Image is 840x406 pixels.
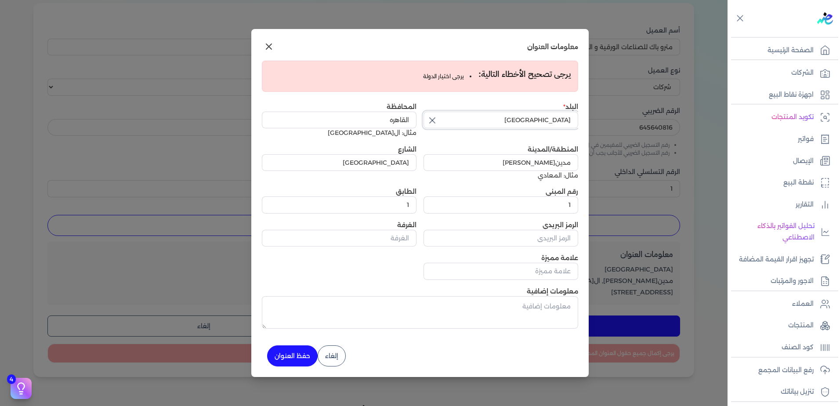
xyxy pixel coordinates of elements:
[396,188,416,196] label: الطابق
[398,145,416,153] label: الشارع
[262,128,416,138] div: مثال: ال[GEOGRAPHIC_DATA]
[783,177,814,188] p: نقطة البيع
[728,64,835,82] a: الشركات
[267,345,318,366] button: حفظ العنوان
[262,196,416,213] input: الطابق
[262,154,416,171] input: الشارع
[528,145,578,153] label: المنطقة/المدينة
[424,196,578,213] input: رقم المبنى
[781,386,814,398] p: تنزيل بياناتك
[788,320,814,331] p: المنتجات
[768,45,814,56] p: الصفحة الرئيسية
[543,221,578,229] label: الرمز البريدي
[423,72,471,80] li: يرجى اختيار الدولة
[424,154,578,171] input: المنطقة/المدينة
[262,230,416,246] input: الغرفة
[796,199,814,210] p: التقارير
[769,89,814,101] p: اجهزة نقاط البيع
[793,156,814,167] p: الإيصال
[798,134,814,145] p: فواتير
[728,196,835,214] a: التقارير
[318,345,346,366] button: إلغاء
[728,108,835,127] a: تكويد المنتجات
[728,130,835,149] a: فواتير
[424,263,578,279] input: علامة مميزة
[527,41,578,52] h3: معلومات العنوان
[527,287,578,295] label: معلومات إضافية
[424,171,578,180] div: مثال: المعادي
[424,112,578,132] button: اختر البلد
[728,86,835,104] a: اجهزة نقاط البيع
[387,103,416,111] label: المحافظة
[424,230,578,246] input: الرمز البريدي
[7,374,16,384] span: 4
[758,365,814,376] p: رفع البيانات المجمع
[563,103,578,111] label: البلد
[771,112,814,123] p: تكويد المنتجات
[728,383,835,401] a: تنزيل بياناتك
[424,112,578,128] input: اختر البلد
[771,275,814,287] p: الاجور والمرتبات
[397,221,416,229] label: الغرفة
[728,295,835,313] a: العملاء
[11,378,32,399] button: 4
[728,272,835,290] a: الاجور والمرتبات
[728,217,835,246] a: تحليل الفواتير بالذكاء الاصطناعي
[728,174,835,192] a: نقطة البيع
[728,152,835,170] a: الإيصال
[728,316,835,335] a: المنتجات
[728,41,835,60] a: الصفحة الرئيسية
[262,112,416,128] input: المحافظة
[541,254,578,262] label: علامة مميزة
[739,254,814,265] p: تجهيز اقرار القيمة المضافة
[817,12,833,25] img: logo
[728,361,835,380] a: رفع البيانات المجمع
[792,298,814,310] p: العملاء
[732,221,815,243] p: تحليل الفواتير بالذكاء الاصطناعي
[728,338,835,357] a: كود الصنف
[791,67,814,79] p: الشركات
[478,68,571,81] h4: يرجى تصحيح الأخطاء التالية:
[546,188,578,196] label: رقم المبنى
[728,250,835,269] a: تجهيز اقرار القيمة المضافة
[782,342,814,353] p: كود الصنف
